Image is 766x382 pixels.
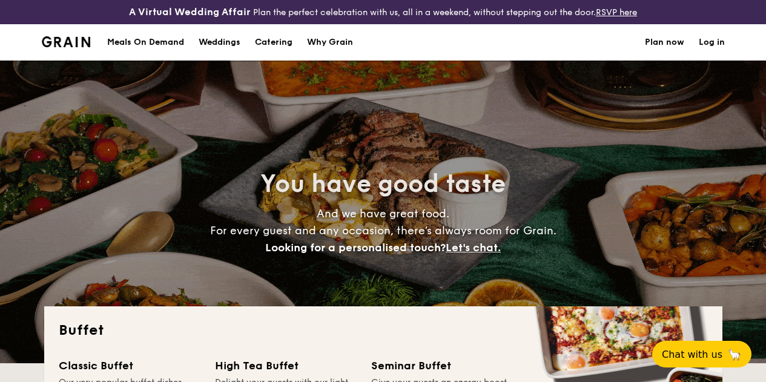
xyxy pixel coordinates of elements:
a: RSVP here [596,7,637,18]
h1: Catering [255,24,292,61]
div: Weddings [199,24,240,61]
a: Meals On Demand [100,24,191,61]
a: Plan now [645,24,684,61]
a: Catering [248,24,300,61]
h4: A Virtual Wedding Affair [129,5,251,19]
span: 🦙 [727,347,742,361]
span: Looking for a personalised touch? [265,241,446,254]
div: Seminar Buffet [371,357,513,374]
div: Why Grain [307,24,353,61]
div: High Tea Buffet [215,357,357,374]
span: Chat with us [662,349,722,360]
div: Meals On Demand [107,24,184,61]
h2: Buffet [59,321,708,340]
a: Logotype [42,36,91,47]
span: And we have great food. For every guest and any occasion, there’s always room for Grain. [210,207,556,254]
span: Let's chat. [446,241,501,254]
div: Plan the perfect celebration with us, all in a weekend, without stepping out the door. [128,5,638,19]
a: Weddings [191,24,248,61]
img: Grain [42,36,91,47]
div: Classic Buffet [59,357,200,374]
span: You have good taste [260,170,506,199]
button: Chat with us🦙 [652,341,751,367]
a: Why Grain [300,24,360,61]
a: Log in [699,24,725,61]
